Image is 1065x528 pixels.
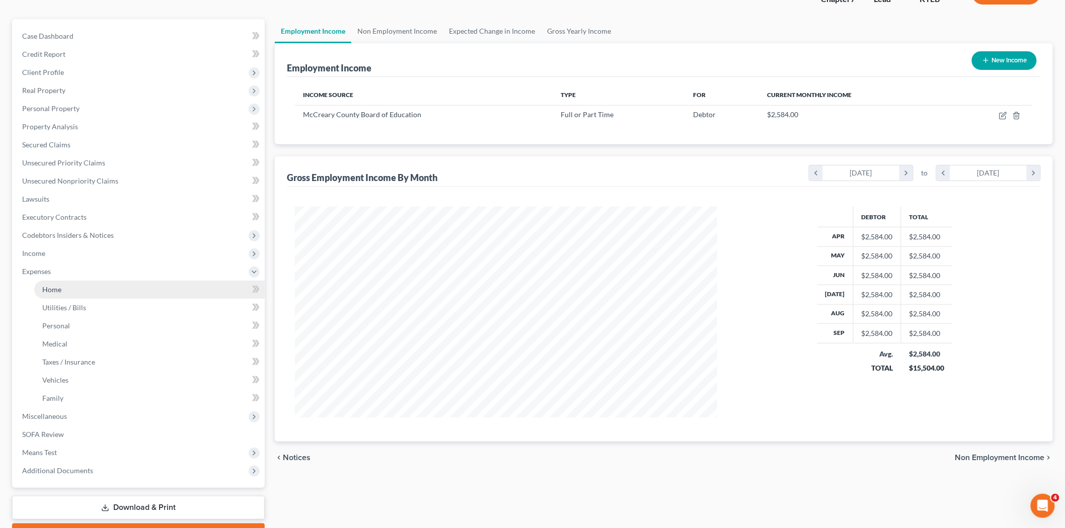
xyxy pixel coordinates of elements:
[275,454,283,462] i: chevron_left
[922,168,928,178] span: to
[283,454,311,462] span: Notices
[34,353,265,371] a: Taxes / Insurance
[14,208,265,226] a: Executory Contracts
[1027,165,1040,181] i: chevron_right
[22,104,80,113] span: Personal Property
[22,177,118,185] span: Unsecured Nonpriority Claims
[14,172,265,190] a: Unsecured Nonpriority Claims
[955,454,1045,462] span: Non Employment Income
[42,321,70,330] span: Personal
[950,165,1027,181] div: [DATE]
[14,136,265,154] a: Secured Claims
[22,267,51,276] span: Expenses
[42,285,61,294] span: Home
[14,425,265,444] a: SOFA Review
[14,45,265,63] a: Credit Report
[862,349,893,359] div: Avg.
[937,165,950,181] i: chevron_left
[809,165,823,181] i: chevron_left
[862,251,893,261] div: $2,584.00
[14,27,265,45] a: Case Dashboard
[862,328,893,338] div: $2,584.00
[351,19,443,43] a: Non Employment Income
[899,165,913,181] i: chevron_right
[42,358,95,366] span: Taxes / Insurance
[1031,494,1055,518] iframe: Intercom live chat
[1051,494,1059,502] span: 4
[955,454,1053,462] button: Non Employment Income chevron_right
[22,249,45,257] span: Income
[22,68,64,76] span: Client Profile
[34,299,265,317] a: Utilities / Bills
[303,91,353,99] span: Income Source
[909,349,945,359] div: $2,584.00
[1045,454,1053,462] i: chevron_right
[817,285,854,304] th: [DATE]
[22,140,70,149] span: Secured Claims
[14,154,265,172] a: Unsecured Priority Claims
[901,285,953,304] td: $2,584.00
[862,363,893,373] div: TOTAL
[693,91,706,99] span: For
[22,231,114,239] span: Codebtors Insiders & Notices
[443,19,541,43] a: Expected Change in Income
[22,430,64,438] span: SOFA Review
[817,246,854,266] th: May
[901,227,953,246] td: $2,584.00
[287,171,437,184] div: Gross Employment Income By Month
[34,281,265,299] a: Home
[22,32,73,40] span: Case Dashboard
[42,303,86,312] span: Utilities / Bills
[275,19,351,43] a: Employment Income
[22,412,67,420] span: Miscellaneous
[862,290,893,300] div: $2,584.00
[22,122,78,131] span: Property Analysis
[12,496,265,519] a: Download & Print
[901,266,953,285] td: $2,584.00
[823,165,900,181] div: [DATE]
[22,448,57,457] span: Means Test
[901,304,953,323] td: $2,584.00
[817,227,854,246] th: Apr
[34,371,265,389] a: Vehicles
[22,213,87,221] span: Executory Contracts
[972,51,1037,70] button: New Income
[909,363,945,373] div: $15,504.00
[817,266,854,285] th: Jun
[561,110,614,119] span: Full or Part Time
[42,394,63,402] span: Family
[22,195,49,203] span: Lawsuits
[34,389,265,407] a: Family
[275,454,311,462] button: chevron_left Notices
[14,190,265,208] a: Lawsuits
[768,110,799,119] span: $2,584.00
[42,376,68,384] span: Vehicles
[768,91,852,99] span: Current Monthly Income
[901,207,953,227] th: Total
[22,466,93,475] span: Additional Documents
[287,62,371,74] div: Employment Income
[862,271,893,281] div: $2,584.00
[34,317,265,335] a: Personal
[34,335,265,353] a: Medical
[561,91,576,99] span: Type
[901,324,953,343] td: $2,584.00
[862,232,893,242] div: $2,584.00
[22,86,65,95] span: Real Property
[14,118,265,136] a: Property Analysis
[817,324,854,343] th: Sep
[862,309,893,319] div: $2,584.00
[541,19,617,43] a: Gross Yearly Income
[22,158,105,167] span: Unsecured Priority Claims
[42,339,67,348] span: Medical
[693,110,716,119] span: Debtor
[22,50,65,58] span: Credit Report
[854,207,901,227] th: Debtor
[901,246,953,266] td: $2,584.00
[817,304,854,323] th: Aug
[303,110,421,119] span: McCreary County Board of Education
